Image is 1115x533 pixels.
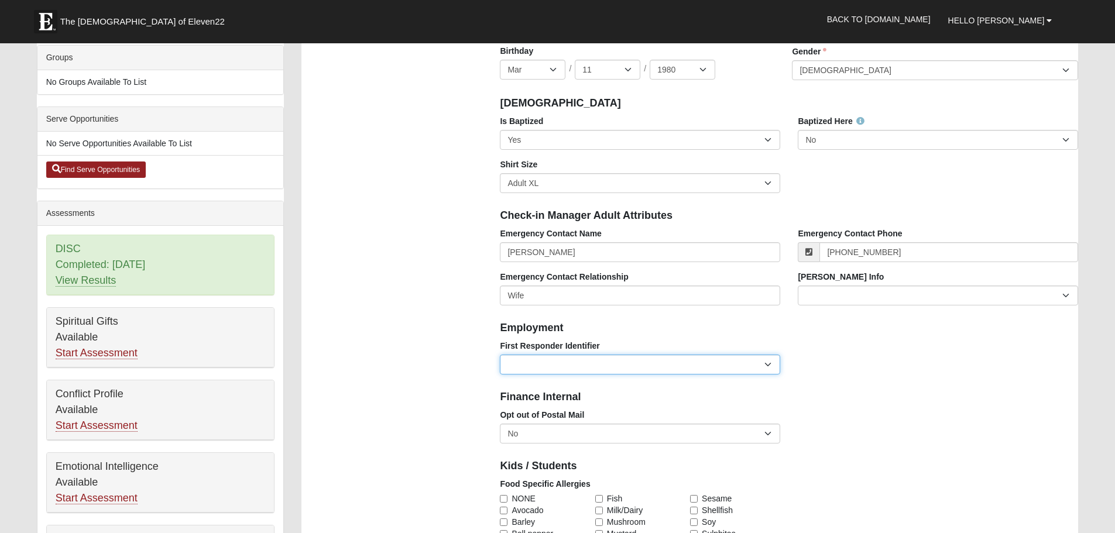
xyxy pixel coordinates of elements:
[500,159,537,170] label: Shirt Size
[500,45,533,57] label: Birthday
[56,274,116,287] a: View Results
[47,453,274,513] div: Emotional Intelligence Available
[792,46,826,57] label: Gender
[37,132,283,156] li: No Serve Opportunities Available To List
[798,228,902,239] label: Emergency Contact Phone
[46,161,146,178] a: Find Serve Opportunities
[56,419,138,432] a: Start Assessment
[948,16,1045,25] span: Hello [PERSON_NAME]
[56,347,138,359] a: Start Assessment
[37,70,283,94] li: No Groups Available To List
[607,516,646,528] span: Mushroom
[500,228,602,239] label: Emergency Contact Name
[500,115,543,127] label: Is Baptized
[702,516,716,528] span: Soy
[500,518,507,526] input: Barley
[939,6,1061,35] a: Hello [PERSON_NAME]
[56,492,138,504] a: Start Assessment
[702,493,732,504] span: Sesame
[702,504,733,516] span: Shellfish
[595,495,603,503] input: Fish
[595,507,603,514] input: Milk/Dairy
[512,504,543,516] span: Avocado
[607,504,643,516] span: Milk/Dairy
[798,271,884,283] label: [PERSON_NAME] Info
[500,340,599,352] label: First Responder Identifier
[47,380,274,440] div: Conflict Profile Available
[500,322,1078,335] h4: Employment
[47,308,274,367] div: Spiritual Gifts Available
[500,460,1078,473] h4: Kids / Students
[500,391,1078,404] h4: Finance Internal
[500,495,507,503] input: NONE
[595,518,603,526] input: Mushroom
[500,507,507,514] input: Avocado
[798,115,864,127] label: Baptized Here
[28,4,262,33] a: The [DEMOGRAPHIC_DATA] of Eleven22
[47,235,274,295] div: DISC Completed: [DATE]
[500,478,590,490] label: Food Specific Allergies
[500,97,1078,110] h4: [DEMOGRAPHIC_DATA]
[512,493,535,504] span: NONE
[37,107,283,132] div: Serve Opportunities
[500,409,584,421] label: Opt out of Postal Mail
[37,201,283,226] div: Assessments
[500,209,1078,222] h4: Check-in Manager Adult Attributes
[690,495,698,503] input: Sesame
[644,63,646,75] span: /
[818,5,939,34] a: Back to [DOMAIN_NAME]
[500,271,628,283] label: Emergency Contact Relationship
[569,63,571,75] span: /
[34,10,57,33] img: Eleven22 logo
[37,46,283,70] div: Groups
[512,516,535,528] span: Barley
[690,507,698,514] input: Shellfish
[690,518,698,526] input: Soy
[60,16,225,27] span: The [DEMOGRAPHIC_DATA] of Eleven22
[607,493,622,504] span: Fish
